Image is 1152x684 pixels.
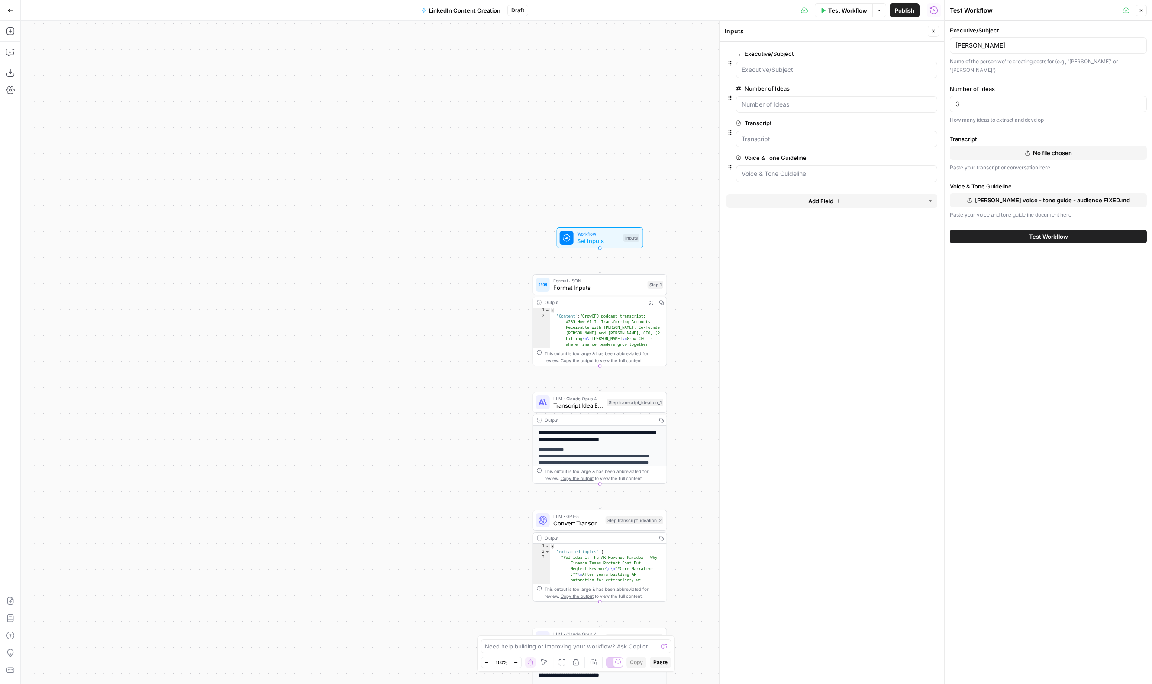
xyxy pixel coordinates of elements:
[553,283,644,292] span: Format Inputs
[742,100,932,109] input: Number of Ideas
[950,163,1147,172] p: Paste your transcript or conversation here
[815,3,872,17] button: Test Workflow
[950,135,1147,143] label: Transcript
[950,211,1147,219] p: Paste your voice and tone guideline document here
[950,26,1147,35] label: Executive/Subject
[736,49,888,58] label: Executive/Subject
[648,281,663,289] div: Step 1
[950,146,1147,160] button: No file chosen
[599,366,601,391] g: Edge from step_1 to step_transcript_ideation_1
[553,277,644,284] span: Format JSON
[545,549,550,555] span: Toggle code folding, rows 2 through 4
[599,248,601,273] g: Edge from start to step_1
[650,657,671,668] button: Paste
[545,535,654,541] div: Output
[950,116,1147,124] p: How many ideas to extract and develop
[599,484,601,509] g: Edge from step_transcript_ideation_1 to step_transcript_ideation_2
[742,65,932,74] input: Executive/Subject
[533,549,550,555] div: 2
[533,392,667,484] div: LLM · Claude Opus 4Transcript Idea ExtractionStep transcript_ideation_1Output**** **** **** **** ...
[545,586,663,600] div: This output is too large & has been abbreviated for review. to view the full content.
[545,417,654,424] div: Output
[950,193,1147,207] button: [PERSON_NAME] voice - tone guide - audience FIXED.md
[653,658,668,666] span: Paste
[553,395,603,402] span: LLM · Claude Opus 4
[416,3,506,17] button: LinkedIn Content Creation
[950,84,1147,93] label: Number of Ideas
[950,182,1147,191] label: Voice & Tone Guideline
[577,230,620,237] span: Workflow
[577,237,620,245] span: Set Inputs
[561,476,594,481] span: Copy the output
[599,602,601,627] g: Edge from step_transcript_ideation_2 to step_transcript_ideation_4
[545,468,663,482] div: This output is too large & has been abbreviated for review. to view the full content.
[553,513,602,520] span: LLM · GPT-5
[726,194,923,208] button: Add Field
[630,658,643,666] span: Copy
[533,510,667,602] div: LLM · GPT-5Convert Transcript Ideas to JSONStep transcript_ideation_2Output{ "extracted_topics":[...
[561,593,594,599] span: Copy the output
[626,657,646,668] button: Copy
[606,516,663,524] div: Step transcript_ideation_2
[736,153,888,162] label: Voice & Tone Guideline
[1029,232,1068,241] span: Test Workflow
[429,6,500,15] span: LinkedIn Content Creation
[545,350,663,364] div: This output is too large & has been abbreviated for review. to view the full content.
[553,401,603,410] span: Transcript Idea Extraction
[545,308,550,314] span: Toggle code folding, rows 1 through 3
[736,119,888,127] label: Transcript
[895,6,914,15] span: Publish
[553,519,602,528] span: Convert Transcript Ideas to JSON
[828,6,867,15] span: Test Workflow
[736,84,888,93] label: Number of Ideas
[545,299,643,306] div: Output
[742,135,932,143] input: Transcript
[950,57,1147,74] p: Name of the person we're creating posts for (e.g., '[PERSON_NAME]' or '[PERSON_NAME]')
[975,196,1130,204] span: [PERSON_NAME] voice - tone guide - audience FIXED.md
[561,358,594,363] span: Copy the output
[553,631,602,638] span: LLM · Claude Opus 4
[725,27,925,36] div: Inputs
[623,234,639,242] div: Inputs
[533,274,667,366] div: Format JSONFormat InputsStep 1Output{ "Content":"GrowCFO podcast transcript: #235 How AI Is Trans...
[495,659,507,666] span: 100%
[533,544,550,549] div: 1
[545,544,550,549] span: Toggle code folding, rows 1 through 5
[808,197,833,205] span: Add Field
[950,230,1147,243] button: Test Workflow
[533,227,667,248] div: WorkflowSet InputsInputs
[607,399,663,406] div: Step transcript_ideation_1
[742,169,932,178] input: Voice & Tone Guideline
[606,634,663,642] div: Step transcript_ideation_4
[890,3,920,17] button: Publish
[533,308,550,314] div: 1
[511,6,524,14] span: Draft
[1033,149,1072,157] span: No file chosen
